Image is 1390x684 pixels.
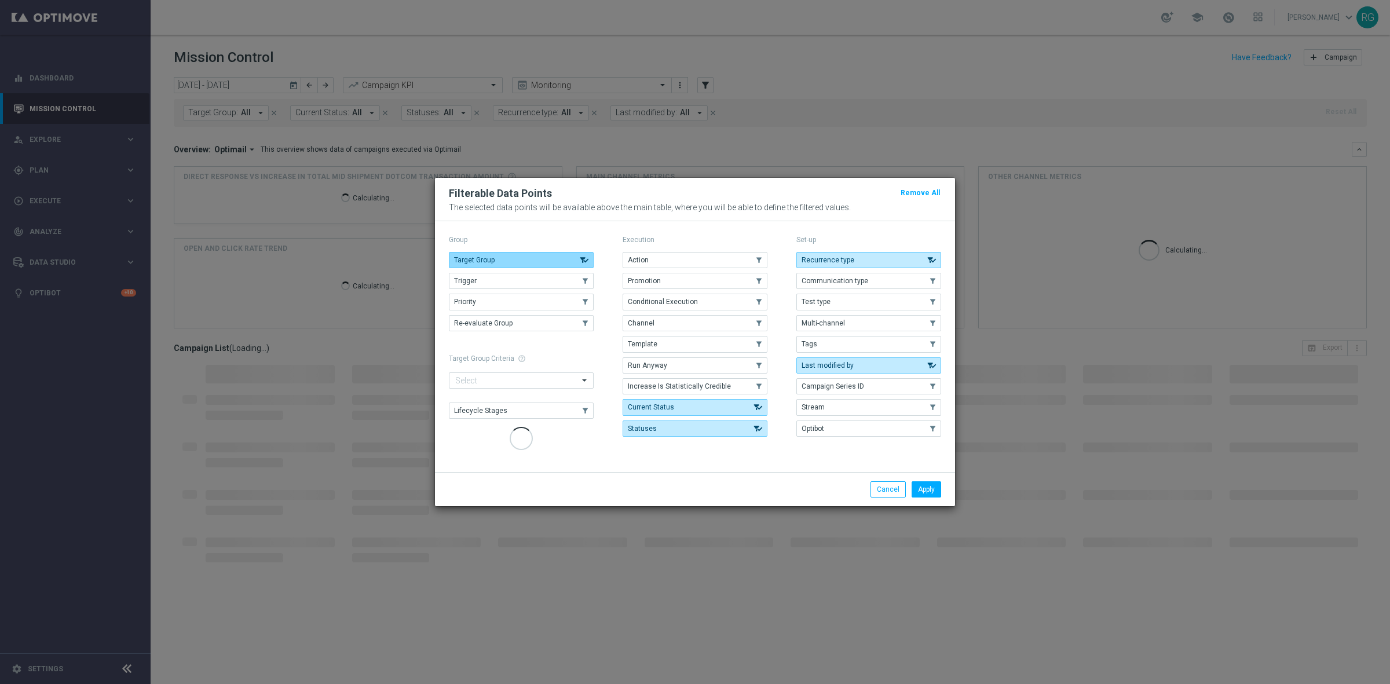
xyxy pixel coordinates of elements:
[628,319,654,327] span: Channel
[870,481,906,498] button: Cancel
[623,235,767,244] p: Execution
[628,340,657,348] span: Template
[628,382,731,390] span: Increase Is Statistically Credible
[802,319,845,327] span: Multi-channel
[802,425,824,433] span: Optibot
[623,315,767,331] button: Channel
[623,294,767,310] button: Conditional Execution
[623,273,767,289] button: Promotion
[449,294,594,310] button: Priority
[454,277,477,285] span: Trigger
[796,420,941,437] button: Optibot
[802,277,868,285] span: Communication type
[796,315,941,331] button: Multi-channel
[623,357,767,374] button: Run Anyway
[802,298,831,306] span: Test type
[518,354,526,363] span: help_outline
[623,336,767,352] button: Template
[454,319,513,327] span: Re-evaluate Group
[628,403,674,411] span: Current Status
[796,294,941,310] button: Test type
[628,361,667,370] span: Run Anyway
[796,399,941,415] button: Stream
[796,235,941,244] p: Set-up
[802,256,854,264] span: Recurrence type
[912,481,941,498] button: Apply
[454,256,495,264] span: Target Group
[623,378,767,394] button: Increase Is Statistically Credible
[796,336,941,352] button: Tags
[449,403,594,419] button: Lifecycle Stages
[628,256,649,264] span: Action
[628,298,698,306] span: Conditional Execution
[449,354,594,363] h1: Target Group Criteria
[802,340,817,348] span: Tags
[454,407,507,415] span: Lifecycle Stages
[802,361,854,370] span: Last modified by
[623,399,767,415] button: Current Status
[899,186,941,199] button: Remove All
[628,425,657,433] span: Statuses
[796,273,941,289] button: Communication type
[449,235,594,244] p: Group
[802,403,825,411] span: Stream
[796,378,941,394] button: Campaign Series ID
[449,203,941,212] p: The selected data points will be available above the main table, where you will be able to define...
[796,357,941,374] button: Last modified by
[449,273,594,289] button: Trigger
[628,277,661,285] span: Promotion
[449,186,552,200] h2: Filterable Data Points
[796,252,941,268] button: Recurrence type
[454,298,476,306] span: Priority
[449,252,594,268] button: Target Group
[802,382,864,390] span: Campaign Series ID
[623,252,767,268] button: Action
[623,420,767,437] button: Statuses
[449,315,594,331] button: Re-evaluate Group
